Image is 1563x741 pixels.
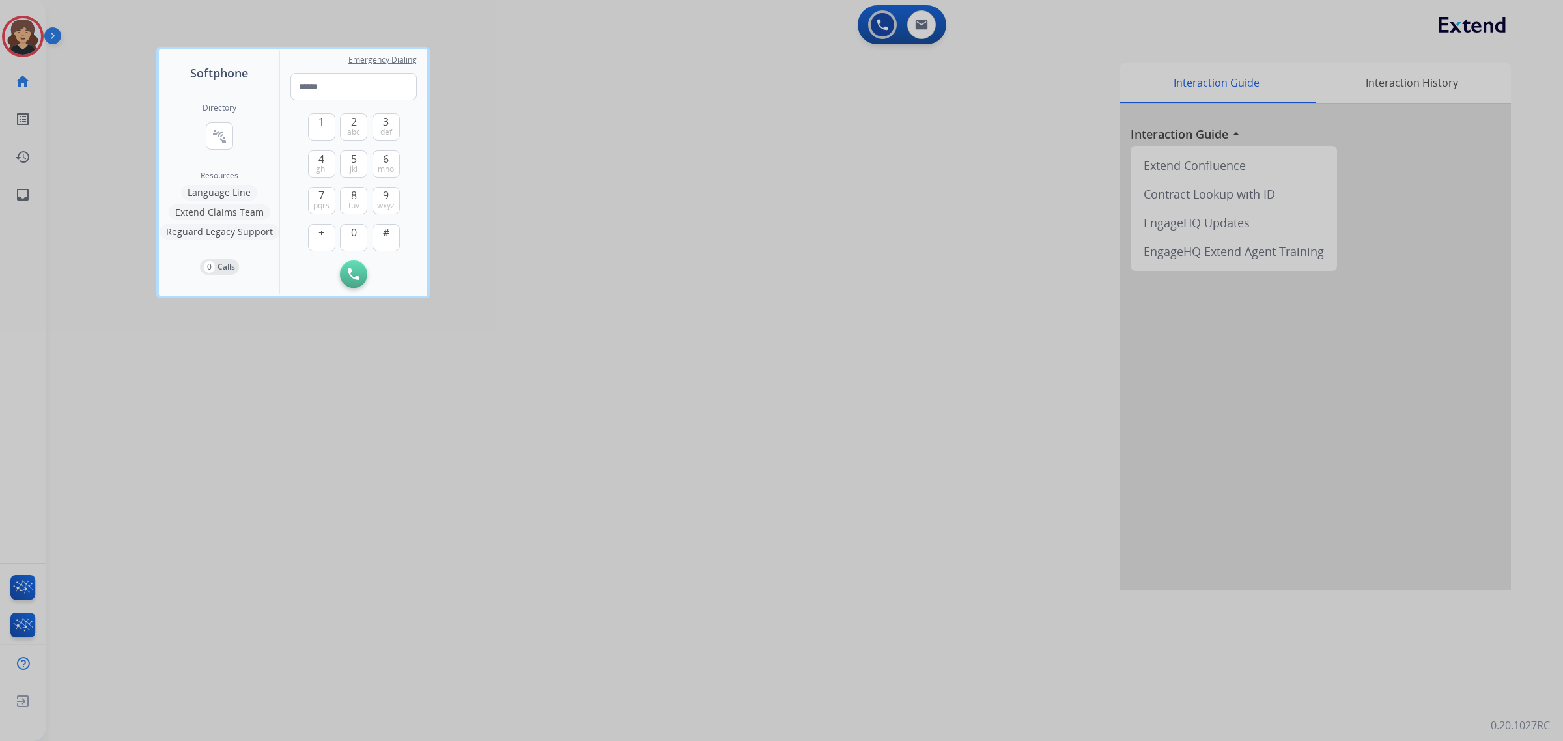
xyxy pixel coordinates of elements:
[351,188,357,203] span: 8
[373,187,400,214] button: 9wxyz
[348,268,359,280] img: call-button
[377,201,395,211] span: wxyz
[318,225,324,240] span: +
[200,259,239,275] button: 0Calls
[340,150,367,178] button: 5jkl
[340,224,367,251] button: 0
[340,187,367,214] button: 8tuv
[318,151,324,167] span: 4
[203,103,236,113] h2: Directory
[190,64,248,82] span: Softphone
[383,114,389,130] span: 3
[1491,718,1550,733] p: 0.20.1027RC
[340,113,367,141] button: 2abc
[348,201,359,211] span: tuv
[383,151,389,167] span: 6
[351,225,357,240] span: 0
[308,113,335,141] button: 1
[373,224,400,251] button: #
[351,151,357,167] span: 5
[212,128,227,144] mat-icon: connect_without_contact
[169,204,270,220] button: Extend Claims Team
[383,188,389,203] span: 9
[318,188,324,203] span: 7
[201,171,238,181] span: Resources
[308,224,335,251] button: +
[308,187,335,214] button: 7pqrs
[313,201,330,211] span: pqrs
[373,113,400,141] button: 3def
[383,225,389,240] span: #
[308,150,335,178] button: 4ghi
[347,127,360,137] span: abc
[348,55,417,65] span: Emergency Dialing
[378,164,394,175] span: mno
[218,261,235,273] p: Calls
[160,224,279,240] button: Reguard Legacy Support
[316,164,327,175] span: ghi
[181,185,257,201] button: Language Line
[380,127,392,137] span: def
[351,114,357,130] span: 2
[204,261,215,273] p: 0
[318,114,324,130] span: 1
[373,150,400,178] button: 6mno
[350,164,358,175] span: jkl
